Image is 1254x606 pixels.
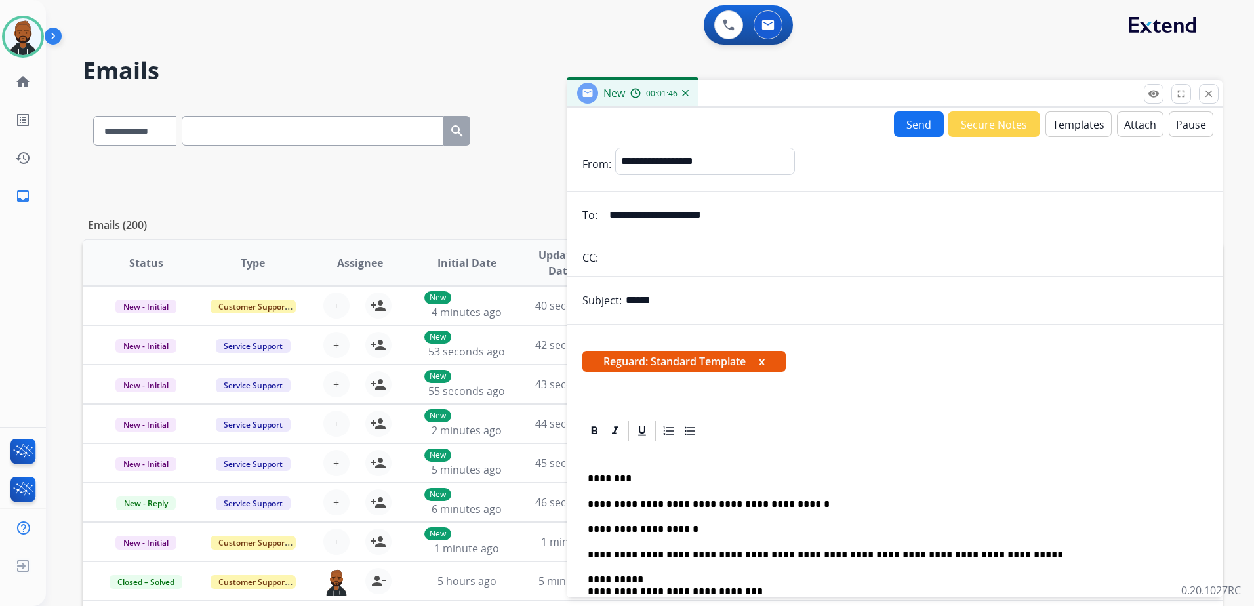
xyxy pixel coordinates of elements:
[323,529,350,555] button: +
[241,255,265,271] span: Type
[15,188,31,204] mat-icon: inbox
[15,74,31,90] mat-icon: home
[371,416,386,432] mat-icon: person_add
[115,339,176,353] span: New - Initial
[371,298,386,313] mat-icon: person_add
[115,300,176,313] span: New - Initial
[216,457,291,471] span: Service Support
[424,409,451,422] p: New
[535,377,612,392] span: 43 seconds ago
[535,298,612,313] span: 40 seconds ago
[605,421,625,441] div: Italic
[437,574,496,588] span: 5 hours ago
[424,488,451,501] p: New
[1169,111,1213,137] button: Pause
[1203,88,1215,100] mat-icon: close
[323,411,350,437] button: +
[535,456,612,470] span: 45 seconds ago
[759,353,765,369] button: x
[659,421,679,441] div: Ordered List
[434,541,499,555] span: 1 minute ago
[371,534,386,550] mat-icon: person_add
[323,293,350,319] button: +
[333,376,339,392] span: +
[337,255,383,271] span: Assignee
[371,455,386,471] mat-icon: person_add
[216,496,291,510] span: Service Support
[582,293,622,308] p: Subject:
[333,455,339,471] span: +
[432,462,502,477] span: 5 minutes ago
[323,332,350,358] button: +
[603,86,625,100] span: New
[646,89,678,99] span: 00:01:46
[323,489,350,515] button: +
[894,111,944,137] button: Send
[1045,111,1112,137] button: Templates
[211,300,296,313] span: Customer Support
[432,423,502,437] span: 2 minutes ago
[584,421,604,441] div: Bold
[323,450,350,476] button: +
[333,534,339,550] span: +
[680,421,700,441] div: Bullet List
[531,247,590,279] span: Updated Date
[538,574,609,588] span: 5 minutes ago
[424,331,451,344] p: New
[115,536,176,550] span: New - Initial
[15,112,31,128] mat-icon: list_alt
[115,418,176,432] span: New - Initial
[333,495,339,510] span: +
[216,378,291,392] span: Service Support
[582,156,611,172] p: From:
[1181,582,1241,598] p: 0.20.1027RC
[333,416,339,432] span: +
[948,111,1040,137] button: Secure Notes
[632,421,652,441] div: Underline
[582,351,786,372] span: Reguard: Standard Template
[582,250,598,266] p: CC:
[535,416,612,431] span: 44 seconds ago
[428,344,505,359] span: 53 seconds ago
[432,305,502,319] span: 4 minutes ago
[211,575,296,589] span: Customer Support
[129,255,163,271] span: Status
[5,18,41,55] img: avatar
[424,527,451,540] p: New
[333,298,339,313] span: +
[115,457,176,471] span: New - Initial
[1117,111,1163,137] button: Attach
[432,502,502,516] span: 6 minutes ago
[323,568,350,596] img: agent-avatar
[535,338,612,352] span: 42 seconds ago
[371,337,386,353] mat-icon: person_add
[110,575,182,589] span: Closed – Solved
[371,376,386,392] mat-icon: person_add
[116,496,176,510] span: New - Reply
[582,207,597,223] p: To:
[323,371,350,397] button: +
[424,291,451,304] p: New
[15,150,31,166] mat-icon: history
[424,370,451,383] p: New
[449,123,465,139] mat-icon: search
[216,418,291,432] span: Service Support
[428,384,505,398] span: 55 seconds ago
[333,337,339,353] span: +
[1148,88,1160,100] mat-icon: remove_red_eye
[424,449,451,462] p: New
[83,58,1223,84] h2: Emails
[371,495,386,510] mat-icon: person_add
[535,495,612,510] span: 46 seconds ago
[1175,88,1187,100] mat-icon: fullscreen
[83,217,152,233] p: Emails (200)
[115,378,176,392] span: New - Initial
[216,339,291,353] span: Service Support
[437,255,496,271] span: Initial Date
[211,536,296,550] span: Customer Support
[371,573,386,589] mat-icon: person_remove
[541,535,606,549] span: 1 minute ago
